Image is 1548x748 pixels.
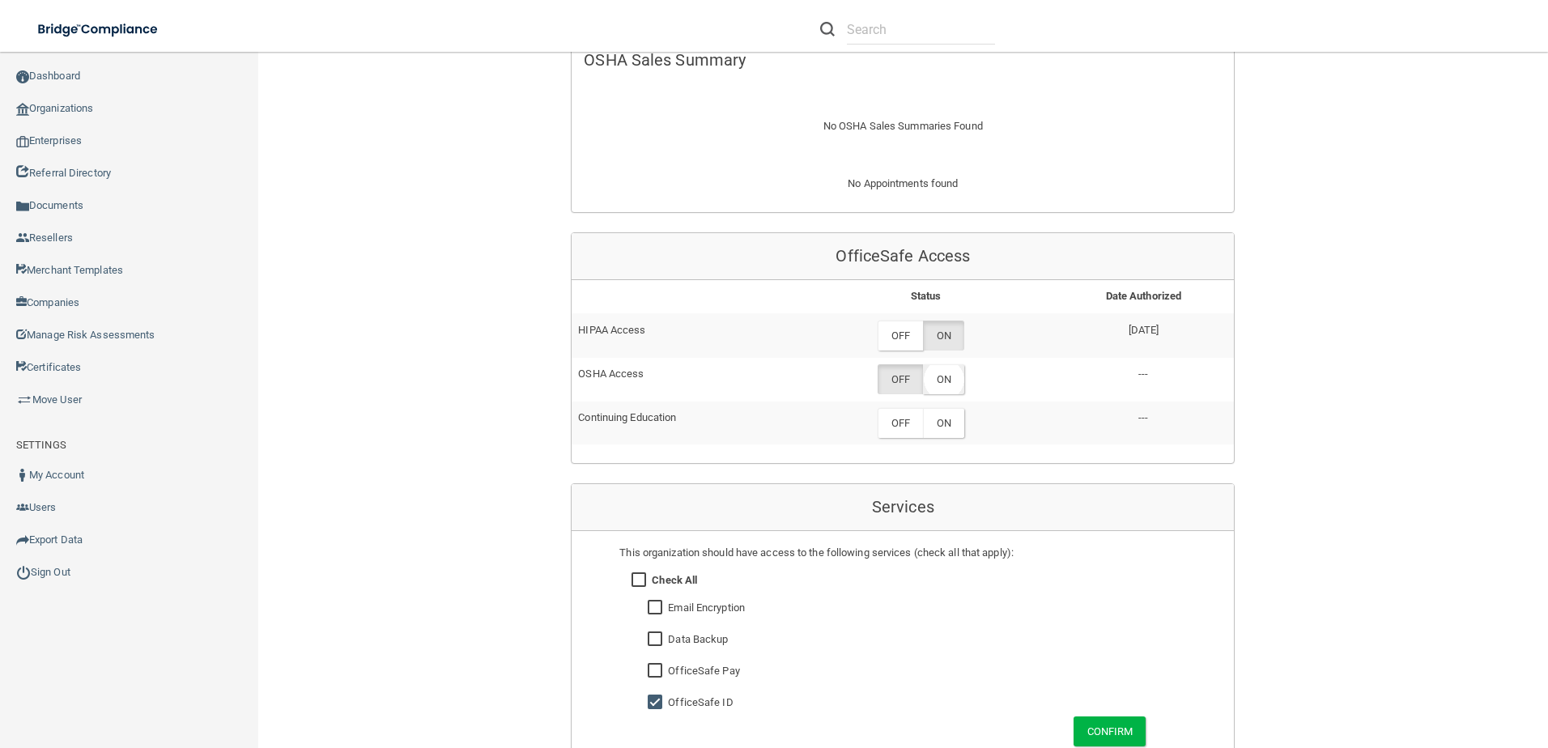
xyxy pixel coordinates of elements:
[923,408,964,438] label: ON
[16,501,29,514] img: icon-users.e205127d.png
[16,565,31,580] img: ic_power_dark.7ecde6b1.png
[16,136,29,147] img: enterprise.0d942306.png
[878,408,923,438] label: OFF
[16,533,29,546] img: icon-export.b9366987.png
[923,364,964,394] label: ON
[572,233,1234,280] div: OfficeSafe Access
[572,402,798,444] td: Continuing Education
[572,484,1234,531] div: Services
[1059,408,1227,427] p: ---
[820,22,835,36] img: ic-search.3b580494.png
[16,436,66,455] label: SETTINGS
[668,693,733,712] label: OfficeSafe ID
[572,313,798,357] td: HIPAA Access
[584,51,1222,69] h5: OSHA Sales Summary
[1074,716,1146,746] button: Confirm
[16,103,29,116] img: organization-icon.f8decf85.png
[16,70,29,83] img: ic_dashboard_dark.d01f4a41.png
[878,321,923,351] label: OFF
[1059,364,1227,384] p: ---
[24,13,173,46] img: bridge_compliance_login_screen.278c3ca4.svg
[572,174,1234,213] div: No Appointments found
[16,392,32,408] img: briefcase.64adab9b.png
[652,574,697,586] strong: Check All
[668,630,728,649] label: Data Backup
[1059,321,1227,340] p: [DATE]
[798,280,1053,313] th: Status
[878,364,923,394] label: OFF
[572,358,798,402] td: OSHA Access
[923,321,964,351] label: ON
[16,232,29,244] img: ic_reseller.de258add.png
[16,200,29,213] img: icon-documents.8dae5593.png
[16,469,29,482] img: ic_user_dark.df1a06c3.png
[572,97,1234,155] div: No OSHA Sales Summaries Found
[619,543,1186,563] div: This organization should have access to the following services (check all that apply):
[847,15,995,45] input: Search
[668,661,739,681] label: OfficeSafe Pay
[668,598,745,618] label: Email Encryption
[1053,280,1234,313] th: Date Authorized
